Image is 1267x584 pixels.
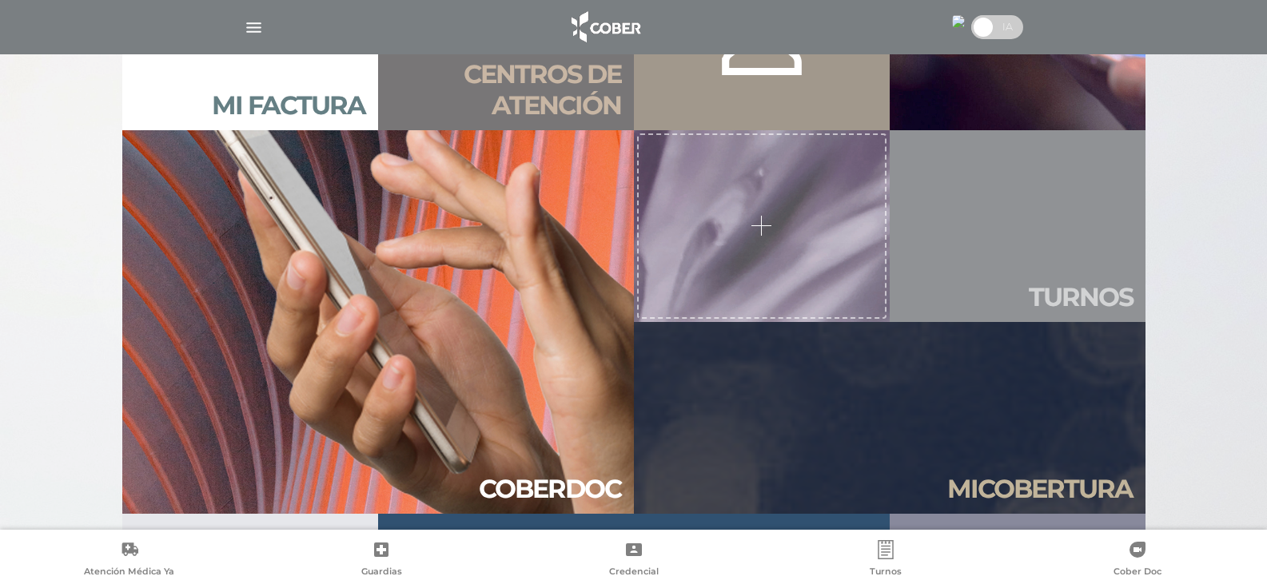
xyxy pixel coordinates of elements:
[3,540,255,581] a: Atención Médica Ya
[84,566,174,580] span: Atención Médica Ya
[947,474,1133,504] h2: Mi cober tura
[255,540,507,581] a: Guardias
[1012,540,1264,581] a: Cober Doc
[391,59,621,121] h2: Centros de atención
[870,566,902,580] span: Turnos
[361,566,402,580] span: Guardias
[1114,566,1161,580] span: Cober Doc
[952,15,965,28] img: 18177
[609,566,659,580] span: Credencial
[563,8,647,46] img: logo_cober_home-white.png
[890,130,1145,322] a: Turnos
[1029,282,1133,312] h2: Tur nos
[634,322,1145,514] a: Micobertura
[759,540,1011,581] a: Turnos
[479,474,621,504] h2: Cober doc
[122,130,634,514] a: Coberdoc
[244,18,264,38] img: Cober_menu-lines-white.svg
[212,90,365,121] h2: Mi factura
[508,540,759,581] a: Credencial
